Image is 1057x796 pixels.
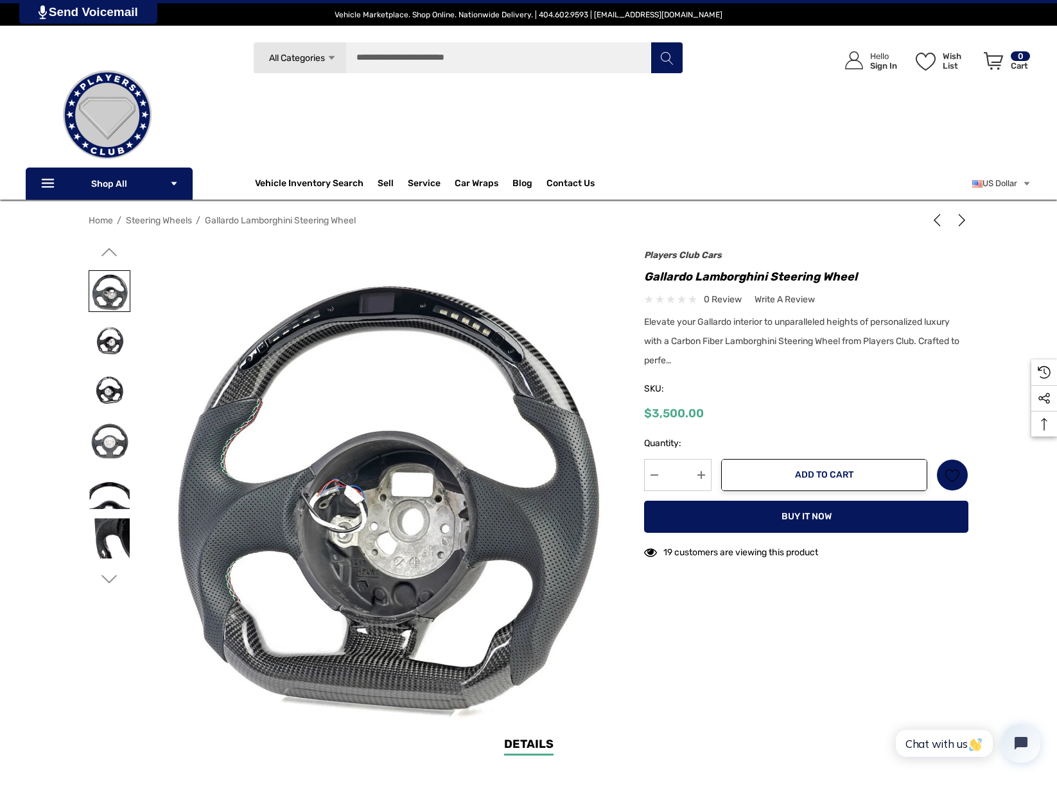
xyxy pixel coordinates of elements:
button: Add to Cart [721,459,927,491]
span: Sell [378,178,394,192]
a: Contact Us [546,178,595,192]
a: Wish List [936,459,968,491]
a: Previous [930,214,948,227]
p: Sign In [870,61,897,71]
span: Write a Review [755,294,815,306]
a: Blog [512,178,532,192]
a: Steering Wheels [126,215,192,226]
svg: Icon Arrow Down [327,53,336,63]
p: Hello [870,51,897,61]
a: Sell [378,171,408,196]
button: Buy it now [644,501,968,533]
a: Home [89,215,113,226]
p: Shop All [26,168,193,200]
span: All Categories [268,53,324,64]
a: Service [408,178,441,192]
a: Wish List Wish List [910,39,978,83]
a: All Categories Icon Arrow Down Icon Arrow Up [253,42,346,74]
a: Next [950,214,968,227]
img: Lamborghini Gallardo Steering Wheel [89,320,130,361]
a: Sign in [830,39,904,83]
a: USD [972,171,1031,196]
span: Elevate your Gallardo interior to unparalleled heights of personalized luxury with a Carbon Fiber... [644,316,959,366]
span: 0 review [704,291,742,307]
img: Lamborghini Gallardo Steering Wheel [89,419,130,460]
img: Lamborghini Gallardo Steering Wheel [89,271,130,311]
iframe: Tidio Chat [882,713,1051,774]
p: 0 [1011,51,1030,61]
a: Car Wraps [455,171,512,196]
svg: Wish List [945,468,960,483]
span: Car Wraps [455,178,498,192]
svg: Review Your Cart [984,52,1003,70]
p: Cart [1011,61,1030,71]
a: Vehicle Inventory Search [255,178,363,192]
img: Players Club | Cars For Sale [43,51,171,179]
svg: Go to slide 2 of 5 [101,244,118,260]
a: Players Club Cars [644,250,722,261]
span: Vehicle Marketplace. Shop Online. Nationwide Delivery. | 404.602.9593 | [EMAIL_ADDRESS][DOMAIN_NAME] [335,10,722,19]
span: SKU: [644,380,708,398]
svg: Wish List [916,53,936,71]
img: PjwhLS0gR2VuZXJhdG9yOiBHcmF2aXQuaW8gLS0+PHN2ZyB4bWxucz0iaHR0cDovL3d3dy53My5vcmcvMjAwMC9zdmciIHhtb... [39,5,47,19]
div: 19 customers are viewing this product [644,541,818,560]
a: Write a Review [755,291,815,307]
svg: Social Media [1038,392,1051,405]
h1: Gallardo Lamborghini Steering Wheel [644,266,968,287]
label: Quantity: [644,436,712,451]
svg: Icon User Account [845,51,863,69]
a: Cart with 0 items [978,39,1031,89]
svg: Recently Viewed [1038,366,1051,379]
a: Gallardo Lamborghini Steering Wheel [205,215,356,226]
button: Search [651,42,683,74]
p: Wish List [943,51,977,71]
a: Details [504,736,554,756]
img: Lamborghini Gallardo Steering Wheel [89,370,130,410]
svg: Icon Arrow Down [170,179,179,188]
svg: Go to slide 4 of 5 [101,571,118,587]
img: Lamborghini Gallardo Steering Wheel [89,469,130,509]
svg: Top [1031,418,1057,431]
svg: Icon Line [40,177,59,191]
span: $3,500.00 [644,406,704,420]
nav: Breadcrumb [89,209,968,232]
img: Lamborghini Gallardo Steering Wheel [89,518,130,558]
